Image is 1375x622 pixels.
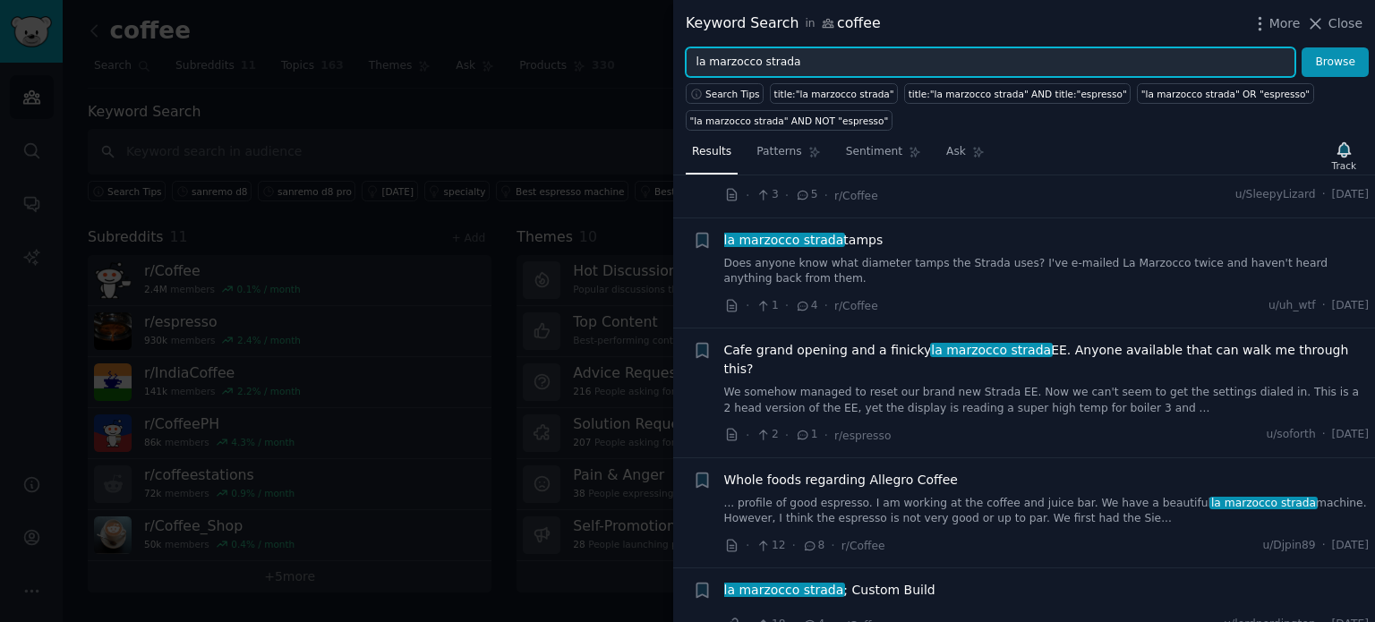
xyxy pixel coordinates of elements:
a: "la marzocco strada" AND NOT "espresso" [686,110,892,131]
span: r/Coffee [834,190,878,202]
span: [DATE] [1332,427,1369,443]
div: Keyword Search coffee [686,13,881,35]
span: More [1269,14,1301,33]
a: Does anyone know what diameter tamps the Strada uses? I've e-mailed La Marzocco twice and haven't... [724,256,1370,287]
span: ; Custom Build [724,581,935,600]
a: We somehow managed to reset our brand new Strada EE. Now we can't seem to get the settings dialed... [724,385,1370,416]
span: · [1322,187,1326,203]
span: · [746,186,749,205]
a: la marzocco stradatamps [724,231,884,250]
span: 4 [795,298,817,314]
span: · [746,426,749,445]
span: · [1322,538,1326,554]
a: Cafe grand opening and a finickyla marzocco stradaEE. Anyone available that can walk me through t... [724,341,1370,379]
span: tamps [724,231,884,250]
input: Try a keyword related to your business [686,47,1295,78]
span: Ask [946,144,966,160]
button: Track [1326,137,1362,175]
span: · [831,536,834,555]
span: 12 [756,538,785,554]
span: · [1322,298,1326,314]
span: 5 [795,187,817,203]
a: title:"la marzocco strada" [770,83,898,104]
span: 8 [802,538,824,554]
button: Browse [1302,47,1369,78]
a: Patterns [750,138,826,175]
span: in [805,16,815,32]
div: "la marzocco strada" AND NOT "espresso" [690,115,889,127]
a: Results [686,138,738,175]
span: · [785,426,789,445]
span: r/Coffee [834,300,878,312]
a: "la marzocco strada" OR "espresso" [1137,83,1313,104]
span: [DATE] [1332,538,1369,554]
span: · [785,186,789,205]
span: la marzocco strada [722,233,845,247]
span: 1 [795,427,817,443]
span: u/soforth [1266,427,1315,443]
span: 2 [756,427,778,443]
span: u/uh_wtf [1268,298,1316,314]
span: [DATE] [1332,187,1369,203]
span: u/SleepyLizard [1235,187,1316,203]
span: · [824,426,828,445]
a: Whole foods regarding Allegro Coffee [724,471,958,490]
span: la marzocco strada [722,583,845,597]
a: title:"la marzocco strada" AND title:"espresso" [904,83,1131,104]
a: Sentiment [840,138,927,175]
span: · [792,536,796,555]
a: la marzocco strada; Custom Build [724,581,935,600]
span: u/Djpin89 [1262,538,1315,554]
span: · [824,296,828,315]
span: · [1322,427,1326,443]
span: Sentiment [846,144,902,160]
div: Track [1332,159,1356,172]
button: Search Tips [686,83,764,104]
span: r/espresso [834,430,891,442]
span: 3 [756,187,778,203]
span: Close [1328,14,1362,33]
span: la marzocco strada [930,343,1053,357]
span: · [824,186,828,205]
div: title:"la marzocco strada" [774,88,894,100]
div: title:"la marzocco strada" AND title:"espresso" [909,88,1127,100]
span: r/Coffee [841,540,885,552]
span: 1 [756,298,778,314]
span: Patterns [756,144,801,160]
span: · [785,296,789,315]
span: · [746,536,749,555]
div: "la marzocco strada" OR "espresso" [1141,88,1310,100]
span: la marzocco strada [1209,497,1318,509]
a: ... profile of good espresso. I am working at the coffee and juice bar. We have a beautifulla mar... [724,496,1370,527]
span: · [746,296,749,315]
button: More [1251,14,1301,33]
span: Cafe grand opening and a finicky EE. Anyone available that can walk me through this? [724,341,1370,379]
span: Search Tips [705,88,760,100]
button: Close [1306,14,1362,33]
a: Ask [940,138,991,175]
span: [DATE] [1332,298,1369,314]
span: Results [692,144,731,160]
